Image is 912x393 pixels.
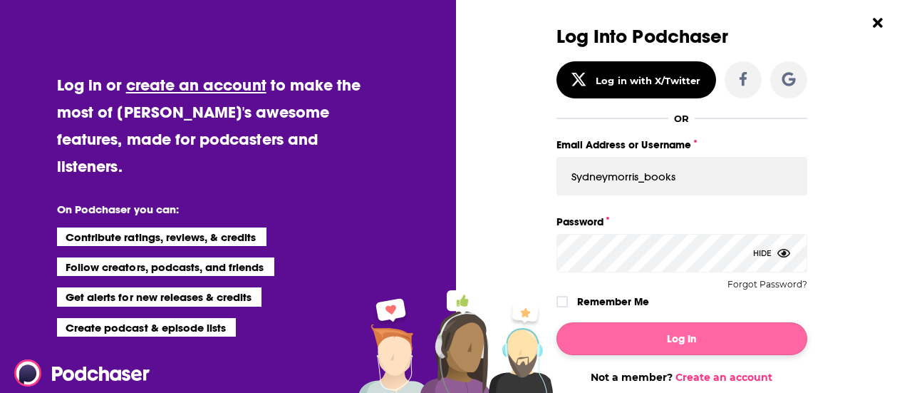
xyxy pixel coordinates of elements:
[14,359,140,387] a: Podchaser - Follow, Share and Rate Podcasts
[556,371,807,384] div: Not a member?
[556,213,807,231] label: Password
[727,280,807,290] button: Forgot Password?
[57,287,261,306] li: Get alerts for new releases & credits
[556,26,807,47] h3: Log Into Podchaser
[57,228,266,246] li: Contribute ratings, reviews, & credits
[14,359,151,387] img: Podchaser - Follow, Share and Rate Podcasts
[556,136,807,154] label: Email Address or Username
[57,203,342,216] li: On Podchaser you can:
[864,9,891,36] button: Close Button
[675,371,772,384] a: Create an account
[57,257,274,276] li: Follow creators, podcasts, and friends
[577,292,649,311] label: Remember Me
[556,157,807,195] input: Email Address or Username
[556,322,807,355] button: Log In
[753,234,790,272] div: Hide
[57,318,236,337] li: Create podcast & episode lists
[126,75,266,95] a: create an account
[674,113,689,124] div: OR
[556,61,716,98] button: Log in with X/Twitter
[596,75,700,86] div: Log in with X/Twitter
